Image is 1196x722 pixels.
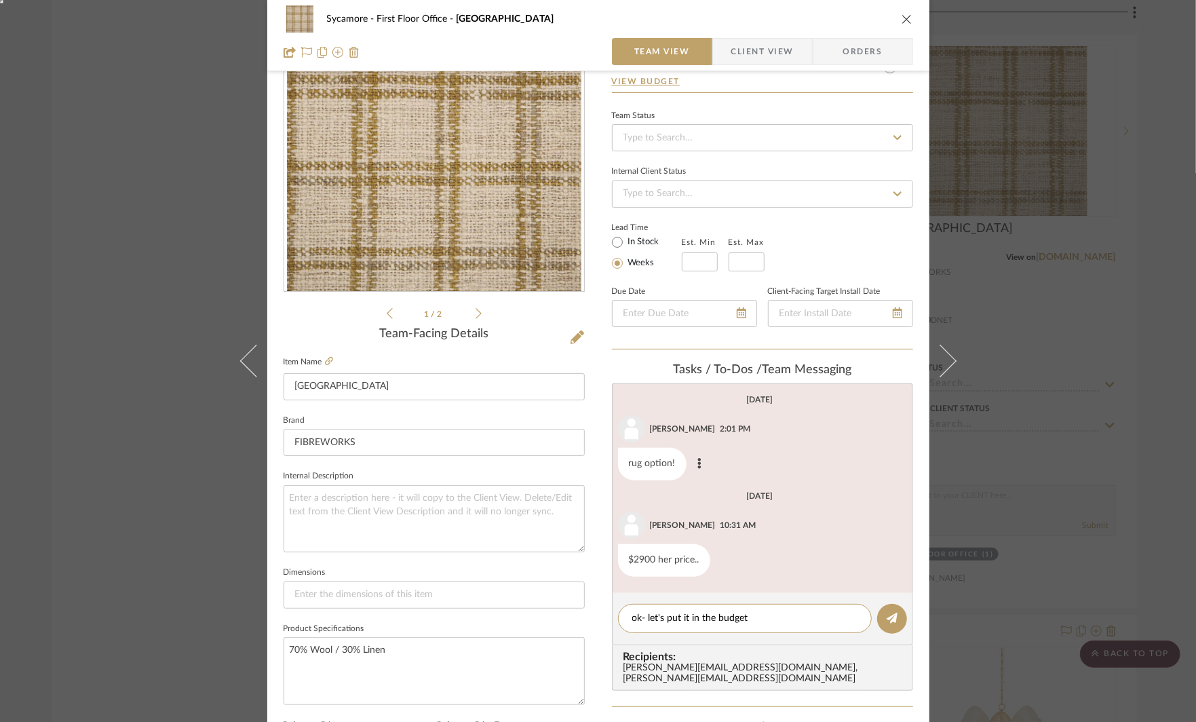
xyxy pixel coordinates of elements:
[625,257,655,269] label: Weeks
[457,14,554,24] span: [GEOGRAPHIC_DATA]
[625,236,659,248] label: In Stock
[650,423,716,435] div: [PERSON_NAME]
[284,582,585,609] input: Enter the dimensions of this item
[284,626,364,632] label: Product Specifications
[618,448,687,480] div: rug option!
[284,327,585,342] div: Team-Facing Details
[746,491,773,501] div: [DATE]
[729,237,765,247] label: Est. Max
[634,38,690,65] span: Team View
[720,519,756,531] div: 10:31 AM
[618,415,645,442] img: user_avatar.png
[731,38,794,65] span: Client View
[650,519,716,531] div: [PERSON_NAME]
[612,288,646,295] label: Due Date
[612,300,757,327] input: Enter Due Date
[437,310,444,318] span: 2
[901,13,913,25] button: close
[284,356,333,368] label: Item Name
[623,651,907,663] span: Recipients:
[623,663,907,685] div: [PERSON_NAME][EMAIL_ADDRESS][DOMAIN_NAME] , [PERSON_NAME][EMAIL_ADDRESS][DOMAIN_NAME]
[284,569,326,576] label: Dimensions
[612,168,687,175] div: Internal Client Status
[612,76,913,87] a: View Budget
[377,14,457,24] span: First Floor Office
[284,5,316,33] img: 87a96287-7e4b-4c66-aad0-1244ccbc5d42_48x40.jpg
[828,38,898,65] span: Orders
[284,429,585,456] input: Enter Brand
[284,373,585,400] input: Enter Item Name
[746,395,773,404] div: [DATE]
[673,364,762,376] span: Tasks / To-Dos /
[618,544,710,577] div: $2900 her price..
[284,417,305,424] label: Brand
[612,113,655,119] div: Team Status
[327,14,377,24] span: Sycamore
[284,473,354,480] label: Internal Description
[612,221,682,233] label: Lead Time
[612,233,682,271] mat-radio-group: Select item type
[612,363,913,378] div: team Messaging
[768,288,881,295] label: Client-Facing Target Install Date
[720,423,751,435] div: 2:01 PM
[612,180,913,208] input: Type to Search…
[618,512,645,539] img: user_avatar.png
[424,310,431,318] span: 1
[768,300,913,327] input: Enter Install Date
[682,237,716,247] label: Est. Min
[612,124,913,151] input: Type to Search…
[349,47,360,58] img: Remove from project
[431,310,437,318] span: /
